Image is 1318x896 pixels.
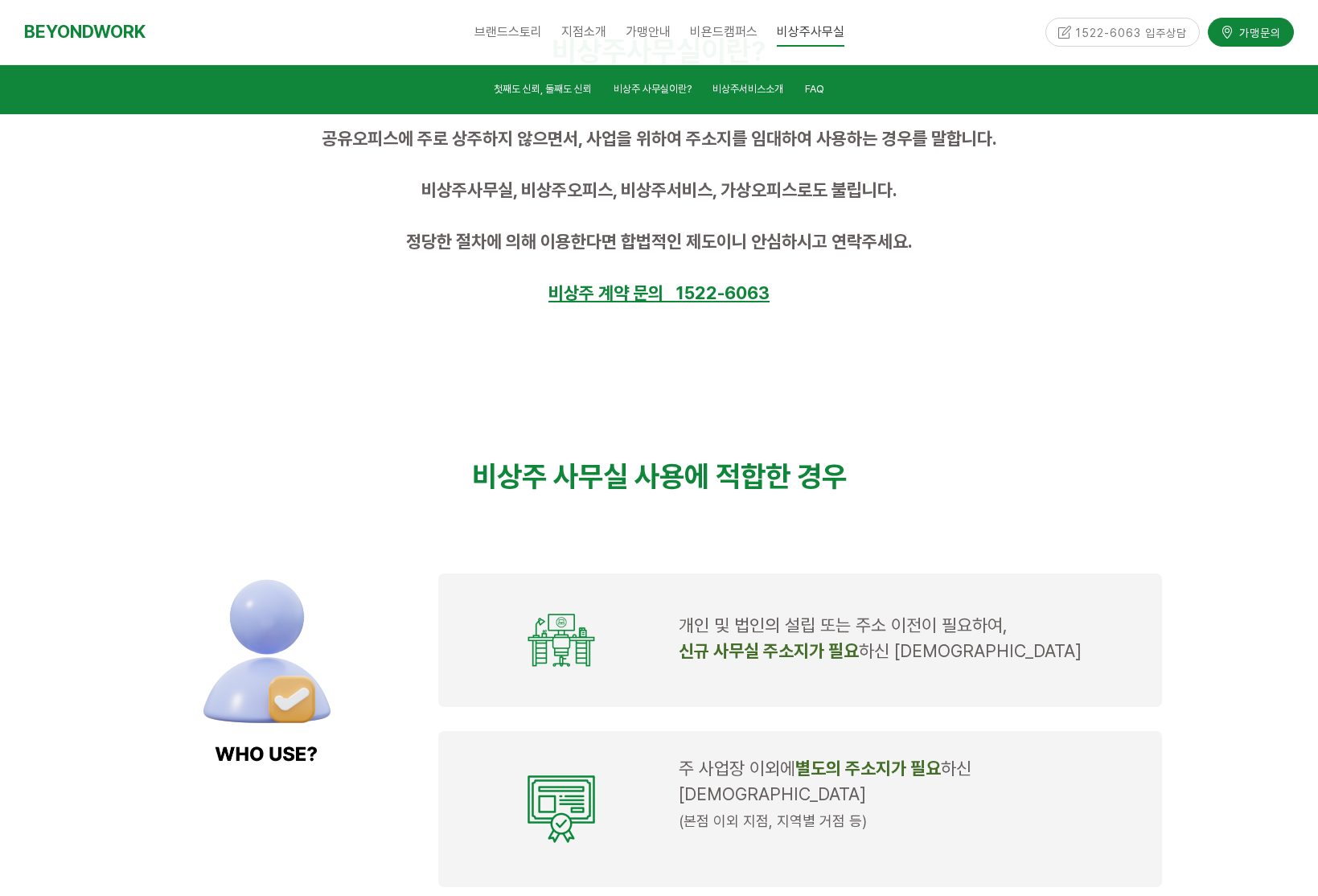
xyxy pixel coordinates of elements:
span: 지점소개 [561,24,606,39]
a: 첫째도 신뢰, 둘째도 신뢰 [494,80,592,102]
img: 7b04d5c547ee4.png [525,604,597,676]
u: 비상주 계약 문의 1522-6063 [548,282,770,303]
a: 가맹안내 [616,12,680,52]
strong: 신규 사무실 주소지가 필요 [679,640,859,661]
span: 비상주사무실, 비상주오피스, 비상주서비스, 가상오피스로도 불립니다. [421,179,897,200]
span: 브랜드스토리 [474,24,542,39]
a: 가맹문의 [1208,18,1294,46]
span: 가맹안내 [626,24,671,39]
span: 비상주 사무실 사용에 적합한 경우 [472,459,847,494]
span: 하신 [DEMOGRAPHIC_DATA] [859,640,1082,661]
span: 개인 및 법인의 설립 또는 주소 이전이 필요하여, [679,614,1008,635]
span: 정당한 절차에 의해 이용한다면 합법적인 제도이니 안심하시고 연락주세요. [406,231,913,252]
span: 첫째도 신뢰, 둘째도 신뢰 [494,83,592,95]
span: 주 사업장 이외에 [679,758,795,779]
span: 비상주사무실 [777,18,844,47]
a: 비상주서비스소개 [712,80,783,102]
a: BEYONDWORK [24,17,146,47]
a: FAQ [805,80,824,102]
a: 비상주 사무실이란? [614,80,692,102]
a: 비상주사무실 [767,12,854,52]
img: abfb9e80cfdfb.png [157,553,376,771]
a: 브랜드스토리 [465,12,552,52]
span: 비상주 사무실이란? [614,83,692,95]
span: 비욘드캠퍼스 [690,24,758,39]
a: 지점소개 [552,12,616,52]
img: 1e6f6c3605caf.png [525,773,597,845]
strong: 별도의 주소지가 필요 [795,758,941,779]
span: FAQ [805,83,824,95]
span: (본점 이외 지점, 지역별 거점 등) [679,812,867,829]
span: 공유오피스에 주로 상주하지 않으면서, 사업을 위하여 주소지를 임대하여 사용하는 경우를 말합니다. [322,128,997,149]
span: 가맹문의 [1234,24,1281,40]
span: 비상주서비스소개 [712,83,783,95]
a: 비욘드캠퍼스 [680,12,767,52]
